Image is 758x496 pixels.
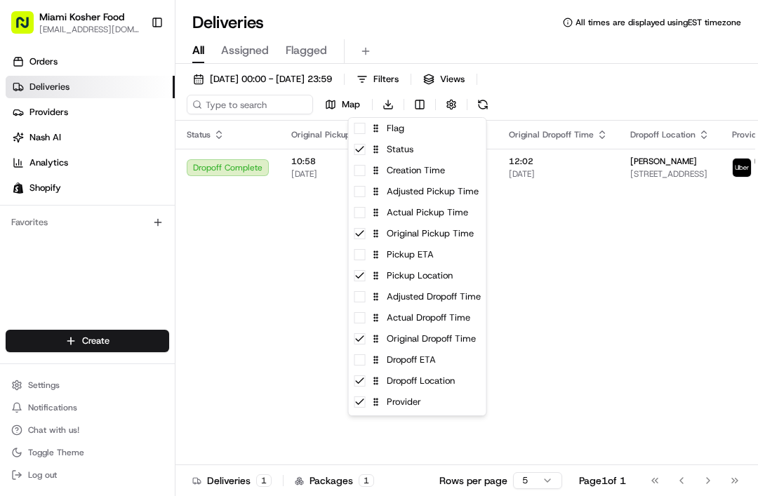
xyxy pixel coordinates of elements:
[349,370,486,391] div: Dropoff Location
[349,286,486,307] div: Adjusted Dropoff Time
[63,134,230,148] div: Start new chat
[349,413,486,434] div: Driving Distance
[14,277,25,288] div: 📗
[349,181,486,202] div: Adjusted Pickup Time
[349,244,486,265] div: Pickup ETA
[349,139,486,160] div: Status
[8,270,113,295] a: 📗Knowledge Base
[349,202,486,223] div: Actual Pickup Time
[349,118,486,139] div: Flag
[117,217,121,229] span: •
[14,204,36,227] img: Masood Aslam
[28,218,39,229] img: 1736555255976-a54dd68f-1ca7-489b-9aae-adbdc363a1c4
[14,14,42,42] img: Nash
[133,276,225,290] span: API Documentation
[140,310,170,321] span: Pylon
[349,349,486,370] div: Dropoff ETA
[349,307,486,328] div: Actual Dropoff Time
[119,277,130,288] div: 💻
[14,56,255,79] p: Welcome 👋
[36,91,232,105] input: Clear
[349,328,486,349] div: Original Dropoff Time
[113,270,231,295] a: 💻API Documentation
[218,180,255,196] button: See all
[349,223,486,244] div: Original Pickup Time
[124,217,154,229] span: 29 ביולי
[14,134,39,159] img: 1736555255976-a54dd68f-1ca7-489b-9aae-adbdc363a1c4
[14,182,90,194] div: Past conversations
[63,148,193,159] div: We're available if you need us!
[349,391,486,413] div: Provider
[28,276,107,290] span: Knowledge Base
[349,160,486,181] div: Creation Time
[239,138,255,155] button: Start new chat
[44,217,114,229] span: [PERSON_NAME]
[349,265,486,286] div: Pickup Location
[29,134,55,159] img: 8571987876998_91fb9ceb93ad5c398215_72.jpg
[99,309,170,321] a: Powered byPylon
